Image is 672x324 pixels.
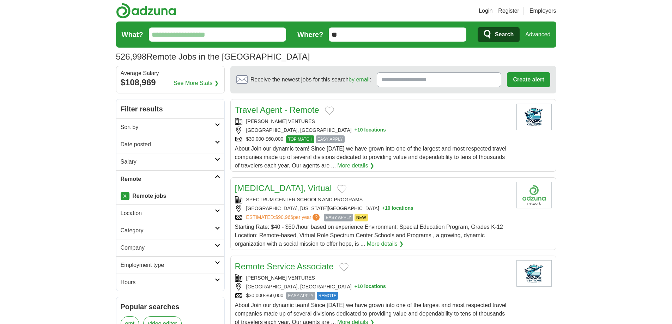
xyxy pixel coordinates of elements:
[286,292,315,300] span: EASY APPLY
[116,99,224,118] h2: Filter results
[317,292,338,300] span: REMOTE
[355,214,368,221] span: NEW
[116,136,224,153] a: Date posted
[250,75,371,84] span: Receive the newest jobs for this search :
[498,7,519,15] a: Register
[121,123,215,132] h2: Sort by
[235,205,511,212] div: [GEOGRAPHIC_DATA], [US_STATE][GEOGRAPHIC_DATA]
[325,106,334,115] button: Add to favorite jobs
[339,263,349,271] button: Add to favorite jobs
[349,77,370,82] a: by email
[246,214,321,221] a: ESTIMATED:$90,966per year?
[132,193,166,199] strong: Remote jobs
[516,104,552,130] img: Company logo
[495,27,514,42] span: Search
[235,118,511,125] div: [PERSON_NAME] VENTURES
[324,214,353,221] span: EASY APPLY
[121,71,220,76] div: Average Salary
[116,52,310,61] h1: Remote Jobs in the [GEOGRAPHIC_DATA]
[121,278,215,287] h2: Hours
[116,274,224,291] a: Hours
[382,205,385,212] span: +
[121,175,215,183] h2: Remote
[235,146,507,169] span: About Join our dynamic team! Since [DATE] we have grown into one of the largest and most respecte...
[355,283,386,291] button: +10 locations
[116,170,224,188] a: Remote
[121,301,220,312] h2: Popular searches
[297,29,323,40] label: Where?
[235,292,511,300] div: $30,000-$60,000
[116,239,224,256] a: Company
[116,222,224,239] a: Category
[121,244,215,252] h2: Company
[235,105,319,115] a: Travel Agent - Remote
[121,209,215,218] h2: Location
[235,183,332,193] a: [MEDICAL_DATA], Virtual
[313,214,320,221] span: ?
[121,261,215,269] h2: Employment type
[116,153,224,170] a: Salary
[529,7,556,15] a: Employers
[478,27,520,42] button: Search
[235,135,511,143] div: $30,000-$60,000
[235,274,511,282] div: [PERSON_NAME] VENTURES
[116,118,224,136] a: Sort by
[516,182,552,208] img: Company logo
[116,3,176,19] img: Adzuna logo
[316,135,345,143] span: EASY APPLY
[355,127,386,134] button: +10 locations
[122,29,143,40] label: What?
[235,224,503,247] span: Starting Rate: $40 - $50 /hour based on experience Environment: Special Education Program, Grades...
[121,140,215,149] h2: Date posted
[286,135,314,143] span: TOP MATCH
[337,185,346,193] button: Add to favorite jobs
[174,79,219,87] a: See More Stats ❯
[116,256,224,274] a: Employment type
[116,50,147,63] span: 526,998
[479,7,492,15] a: Login
[275,214,293,220] span: $90,966
[116,204,224,222] a: Location
[235,283,511,291] div: [GEOGRAPHIC_DATA], [GEOGRAPHIC_DATA]
[367,240,404,248] a: More details ❯
[121,226,215,235] h2: Category
[355,127,357,134] span: +
[121,76,220,89] div: $108,969
[337,161,374,170] a: More details ❯
[235,262,334,271] a: Remote Service Associate
[525,27,550,42] a: Advanced
[507,72,550,87] button: Create alert
[121,192,129,200] a: X
[235,127,511,134] div: [GEOGRAPHIC_DATA], [GEOGRAPHIC_DATA]
[355,283,357,291] span: +
[121,158,215,166] h2: Salary
[235,196,511,203] div: SPECTRUM CENTER SCHOOLS AND PROGRAMS
[516,260,552,287] img: Company logo
[382,205,413,212] button: +10 locations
